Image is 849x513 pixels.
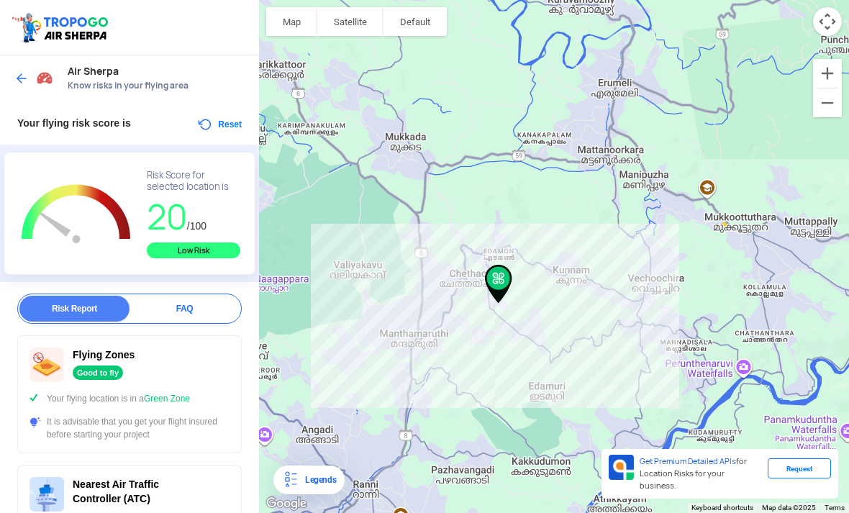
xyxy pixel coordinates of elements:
[73,478,159,504] span: Nearest Air Traffic Controller (ATC)
[29,348,64,382] img: ic_nofly.svg
[813,59,842,88] button: Zoom in
[762,504,816,512] span: Map data ©2025
[144,394,190,404] span: Green Zone
[196,116,242,133] button: Reset
[147,242,240,258] div: Low Risk
[187,220,206,232] span: /100
[68,65,245,77] span: Air Sherpa
[130,296,240,322] div: FAQ
[19,296,130,322] div: Risk Report
[73,366,123,380] div: Good to fly
[17,117,131,129] span: Your flying risk score is
[282,471,299,489] img: Legends
[813,88,842,117] button: Zoom out
[14,71,29,86] img: ic_arrow_back_blue.svg
[263,494,310,513] a: Open this area in Google Maps (opens a new window)
[691,503,753,513] button: Keyboard shortcuts
[266,7,317,36] button: Show street map
[317,7,383,36] button: Show satellite imagery
[263,494,310,513] img: Google
[299,471,336,489] div: Legends
[768,458,831,478] div: Request
[36,69,53,86] img: Risk Scores
[73,349,135,360] span: Flying Zones
[825,504,845,512] a: Terms
[29,415,230,441] div: It is advisable that you get your flight insured before starting your project
[147,194,187,240] span: 20
[609,455,634,480] img: Premium APIs
[29,477,64,512] img: ic_atc.svg
[29,392,230,405] div: Your flying location is in a
[634,455,768,493] div: for Location Risks for your business.
[68,80,245,91] span: Know risks in your flying area
[147,170,240,193] div: Risk Score for selected location is
[11,11,113,44] img: ic_tgdronemaps.svg
[640,456,736,466] span: Get Premium Detailed APIs
[15,170,137,260] g: Chart
[813,7,842,36] button: Map camera controls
